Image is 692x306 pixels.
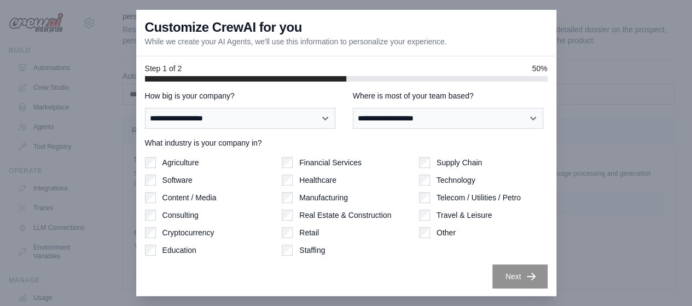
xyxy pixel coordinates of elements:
[437,175,475,186] label: Technology
[437,210,492,221] label: Travel & Leisure
[145,63,182,74] span: Step 1 of 2
[299,192,348,203] label: Manufacturing
[162,192,217,203] label: Content / Media
[145,19,302,36] h3: Customize CrewAI for you
[299,157,362,168] label: Financial Services
[437,227,456,238] label: Other
[532,63,547,74] span: 50%
[145,90,340,101] label: How big is your company?
[299,227,319,238] label: Retail
[145,36,447,47] p: While we create your AI Agents, we'll use this information to personalize your experience.
[492,264,548,288] button: Next
[162,245,196,256] label: Education
[299,210,391,221] label: Real Estate & Construction
[437,157,482,168] label: Supply Chain
[145,137,548,148] label: What industry is your company in?
[437,192,521,203] label: Telecom / Utilities / Petro
[162,227,214,238] label: Cryptocurrency
[353,90,548,101] label: Where is most of your team based?
[162,210,199,221] label: Consulting
[299,175,336,186] label: Healthcare
[299,245,325,256] label: Staffing
[162,157,199,168] label: Agriculture
[162,175,193,186] label: Software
